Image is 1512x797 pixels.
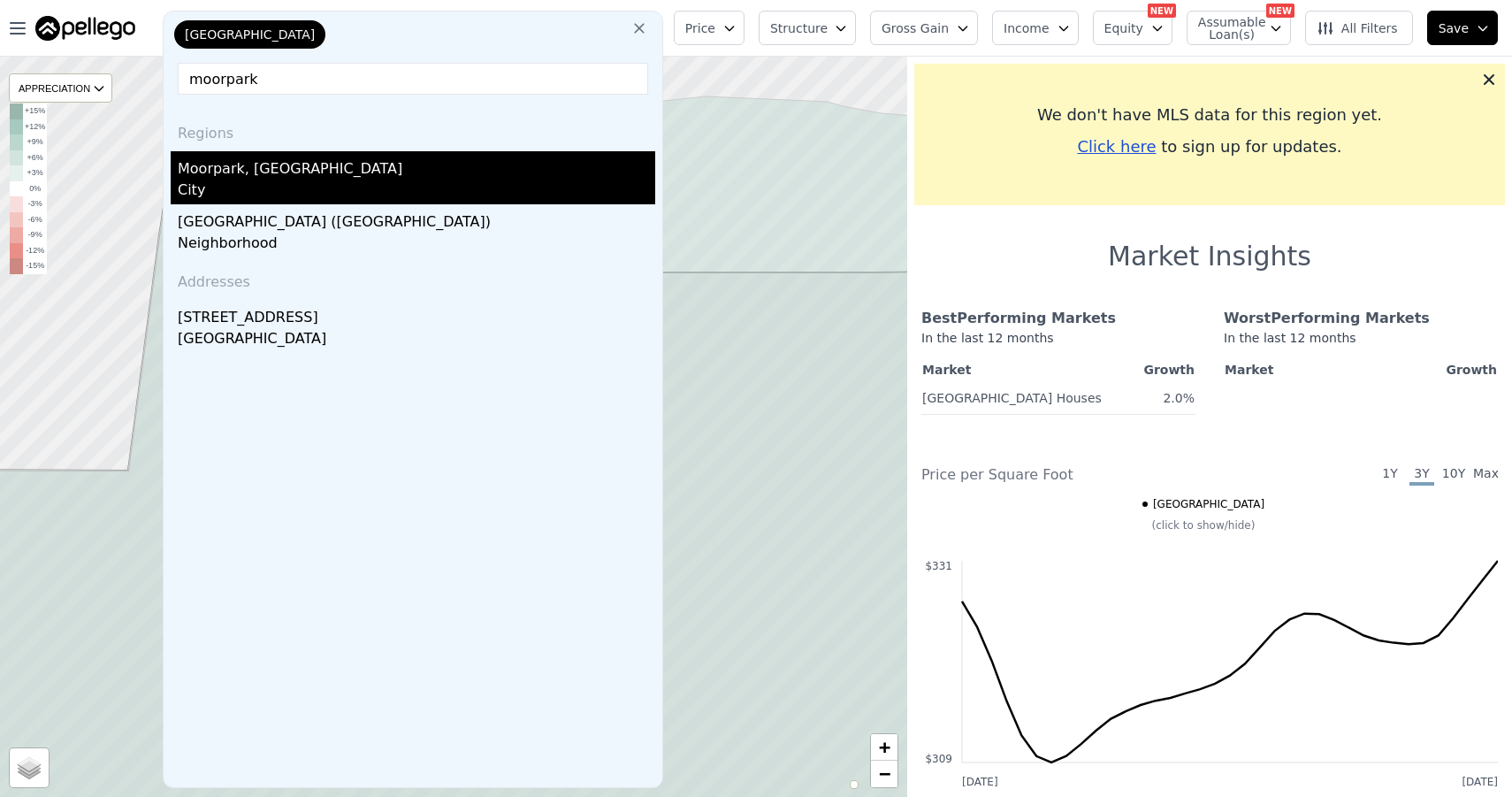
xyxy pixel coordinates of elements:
[1462,776,1498,788] text: [DATE]
[23,181,47,197] td: 0%
[674,11,745,45] button: Price
[909,518,1498,533] div: (click to show/hide)
[992,11,1079,45] button: Income
[1134,357,1195,382] th: Growth
[1224,357,1358,382] th: Market
[921,308,1195,329] div: Best Performing Markets
[1108,241,1311,272] h1: Market Insights
[882,19,949,37] span: Gross Gain
[178,233,655,257] div: Neighborhood
[23,150,47,166] td: +6%
[10,748,49,787] a: Layers
[1305,11,1413,45] button: All Filters
[1358,357,1498,382] th: Growth
[1004,19,1050,37] span: Income
[171,257,655,300] div: Addresses
[171,109,655,151] div: Regions
[1187,11,1291,45] button: Assumable Loan(s)
[921,464,1210,486] div: Price per Square Foot
[23,227,47,243] td: -9%
[685,19,715,37] span: Price
[178,63,648,95] input: Enter another location
[925,753,952,765] text: $309
[178,328,655,353] div: [GEOGRAPHIC_DATA]
[1077,137,1156,156] span: Click here
[1439,19,1469,37] span: Save
[1266,4,1294,18] div: NEW
[1409,464,1434,486] span: 3Y
[35,16,135,41] img: Pellego
[962,776,998,788] text: [DATE]
[23,258,47,274] td: -15%
[1441,464,1466,486] span: 10Y
[23,103,47,119] td: +15%
[178,300,655,328] div: [STREET_ADDRESS]
[770,19,827,37] span: Structure
[1093,11,1172,45] button: Equity
[922,384,1102,407] a: [GEOGRAPHIC_DATA] Houses
[1224,329,1498,357] div: In the last 12 months
[871,761,897,787] a: Zoom out
[759,11,856,45] button: Structure
[178,151,655,180] div: Moorpark, [GEOGRAPHIC_DATA]
[9,73,112,103] div: APPRECIATION
[1104,19,1143,37] span: Equity
[870,11,978,45] button: Gross Gain
[1473,464,1498,486] span: Max
[23,196,47,212] td: -3%
[178,204,655,233] div: [GEOGRAPHIC_DATA] ([GEOGRAPHIC_DATA])
[1198,16,1255,41] span: Assumable Loan(s)
[185,26,315,43] span: [GEOGRAPHIC_DATA]
[23,212,47,228] td: -6%
[1163,391,1195,405] span: 2.0%
[928,134,1491,159] div: to sign up for updates.
[921,329,1195,357] div: In the last 12 months
[23,134,47,150] td: +9%
[1317,19,1398,37] span: All Filters
[928,103,1491,127] div: We don't have MLS data for this region yet.
[879,763,890,785] span: −
[1224,308,1498,329] div: Worst Performing Markets
[925,560,952,572] text: $331
[23,243,47,259] td: -12%
[1427,11,1498,45] button: Save
[1148,4,1176,18] div: NEW
[921,357,1134,382] th: Market
[871,734,897,761] a: Zoom in
[879,736,890,758] span: +
[1378,464,1402,486] span: 1Y
[23,165,47,181] td: +3%
[23,119,47,135] td: +12%
[178,180,655,204] div: City
[1153,497,1264,511] span: [GEOGRAPHIC_DATA]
